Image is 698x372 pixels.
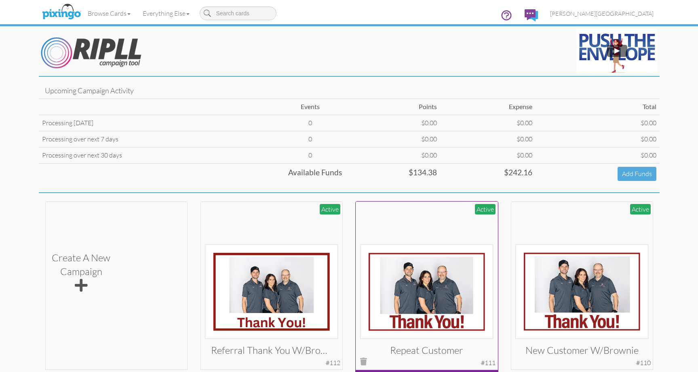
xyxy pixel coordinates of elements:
td: Points [345,99,440,115]
div: #110 [636,358,651,368]
div: #112 [326,358,340,368]
img: comments.svg [525,9,538,21]
td: $0.00 [440,115,535,131]
td: Total [536,99,660,115]
td: Processing over next 30 days [39,147,276,163]
a: Everything Else [137,3,196,23]
td: $0.00 [440,147,535,163]
img: maxresdefault.jpg [577,28,658,74]
td: $0.00 [536,131,660,147]
div: Create a new Campaign [52,251,110,294]
td: $0.00 [345,147,440,163]
div: Active [320,204,340,215]
a: Add Funds [618,167,656,181]
td: Available Funds [39,163,345,184]
div: Active [630,204,651,215]
td: Processing [DATE] [39,115,276,131]
td: $0.00 [536,147,660,163]
input: Search cards [200,6,276,20]
td: $0.00 [345,131,440,147]
img: pixingo logo [40,2,83,22]
h4: Upcoming Campaign Activity [45,87,654,95]
h3: Repeat Customer [366,345,487,355]
img: 127756-1-1738918826771-6e2e2c8500121d0c-qa.jpg [205,244,338,339]
td: 0 [275,115,345,131]
td: Events [275,99,345,115]
td: $242.16 [440,163,535,184]
h3: Referral Thank You w/Brownies [211,345,332,355]
div: Active [475,204,496,215]
img: 129196-1-1741852843208-833c636912008406-qa.jpg [515,244,648,339]
img: 129197-1-1741852843475-97e0657386e8d59e-qa.jpg [360,244,493,339]
td: Expense [440,99,535,115]
td: Processing over next 7 days [39,131,276,147]
td: $0.00 [536,115,660,131]
a: Browse Cards [82,3,137,23]
img: Ripll_Logo.png [41,37,142,69]
td: $0.00 [440,131,535,147]
span: [PERSON_NAME][GEOGRAPHIC_DATA] [550,10,654,17]
td: $134.38 [345,163,440,184]
td: $0.00 [345,115,440,131]
a: [PERSON_NAME][GEOGRAPHIC_DATA] [544,3,660,24]
div: #111 [481,358,496,368]
h3: New Customer W/Brownie [521,345,642,355]
td: 0 [275,147,345,163]
td: 0 [275,131,345,147]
